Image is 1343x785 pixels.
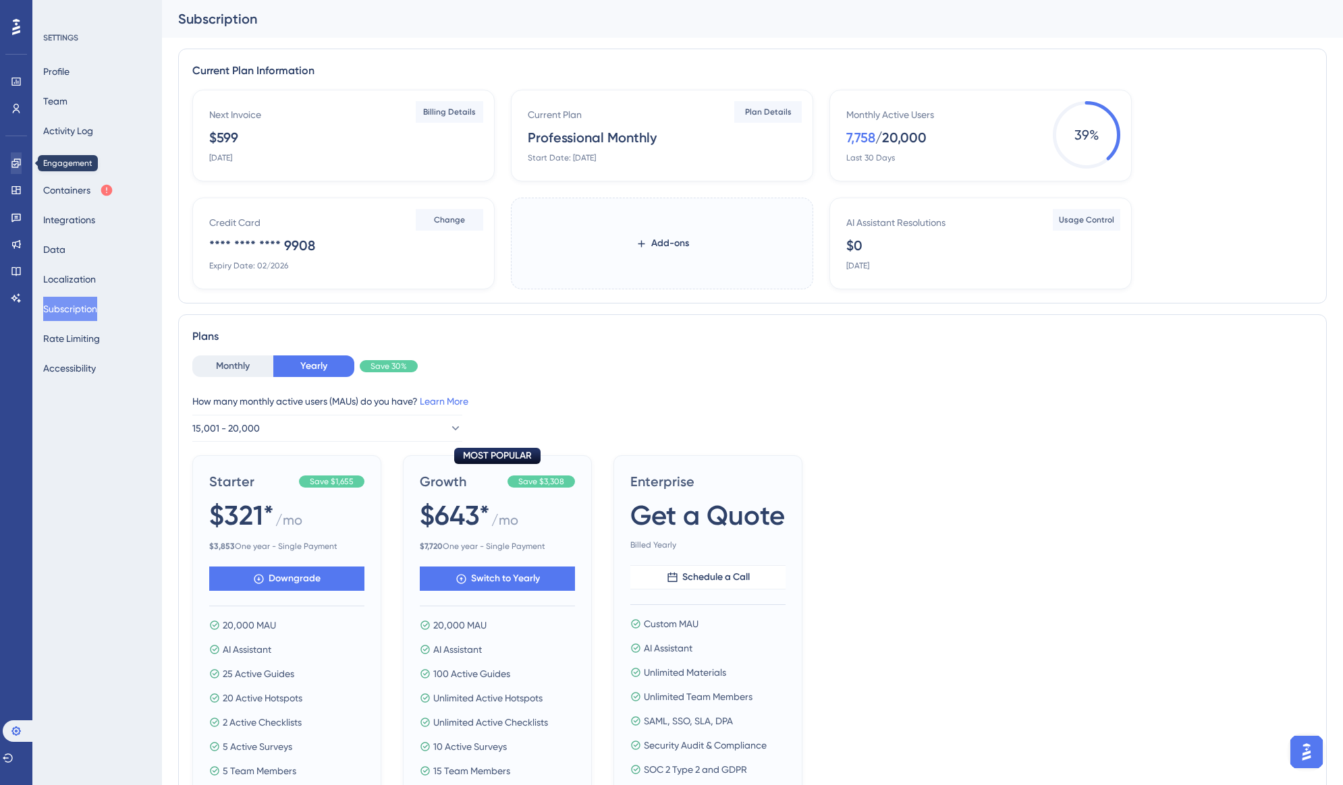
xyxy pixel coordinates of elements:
[644,689,752,705] span: Unlimited Team Members
[528,107,582,123] div: Current Plan
[43,148,90,173] button: Installation
[433,690,543,706] span: Unlimited Active Hotspots
[420,496,490,534] span: $643*
[433,617,487,633] span: 20,000 MAU
[192,328,1313,345] div: Plans
[433,763,510,779] span: 15 Team Members
[644,737,767,753] span: Security Audit & Compliance
[420,542,443,551] b: $ 7,720
[43,119,93,143] button: Activity Log
[745,107,792,117] span: Plan Details
[846,128,875,147] div: 7,758
[43,178,113,202] button: Containers
[644,761,747,778] span: SOC 2 Type 2 and GDPR
[43,32,153,43] div: SETTINGS
[846,260,869,271] div: [DATE]
[209,152,232,163] div: [DATE]
[846,236,862,255] div: $0
[192,393,1313,409] div: How many monthly active users (MAUs) do you have?
[209,541,364,552] span: One year - Single Payment
[223,666,294,682] span: 25 Active Guides
[209,566,364,591] button: Downgrade
[420,396,468,407] a: Learn More
[223,617,276,633] span: 20,000 MAU
[875,128,927,147] div: / 20,000
[43,59,70,84] button: Profile
[223,690,302,706] span: 20 Active Hotspots
[528,152,596,163] div: Start Date: [DATE]
[223,763,296,779] span: 5 Team Members
[433,738,507,755] span: 10 Active Surveys
[420,541,575,552] span: One year - Single Payment
[423,107,476,117] span: Billing Details
[630,565,786,589] button: Schedule a Call
[416,209,483,231] button: Change
[209,128,238,147] div: $599
[651,235,689,252] span: Add-ons
[43,326,100,351] button: Rate Limiting
[433,641,482,658] span: AI Assistant
[1053,209,1120,231] button: Usage Control
[636,231,689,256] button: Add-ons
[209,542,235,551] b: $ 3,853
[846,214,945,231] div: AI Assistant Resolutions
[433,714,548,730] span: Unlimited Active Checklists
[43,208,95,232] button: Integrations
[209,214,261,231] div: Credit Card
[630,540,786,550] span: Billed Yearly
[846,152,895,163] div: Last 30 Days
[223,714,302,730] span: 2 Active Checklists
[528,128,657,147] div: Professional Monthly
[192,63,1313,79] div: Current Plan Information
[371,361,407,372] span: Save 30%
[269,571,321,587] span: Downgrade
[273,355,354,377] button: Yearly
[682,569,750,585] span: Schedule a Call
[223,641,271,658] span: AI Assistant
[644,713,733,729] span: SAML, SSO, SLA, DPA
[434,214,465,225] span: Change
[275,511,302,535] span: / mo
[420,566,575,591] button: Switch to Yearly
[209,260,288,271] div: Expiry Date: 02/2026
[1053,101,1120,169] span: 39 %
[630,472,786,491] span: Enterprise
[644,664,726,680] span: Unlimited Materials
[454,448,541,464] div: MOST POPULAR
[846,107,934,123] div: Monthly Active Users
[630,496,785,534] span: Get a Quote
[43,297,97,321] button: Subscription
[416,101,483,123] button: Billing Details
[43,237,65,262] button: Data
[192,415,462,442] button: 15,001 - 20,000
[310,476,354,487] span: Save $1,655
[1059,214,1114,225] span: Usage Control
[223,738,292,755] span: 5 Active Surveys
[43,89,67,113] button: Team
[192,355,273,377] button: Monthly
[420,472,502,491] span: Growth
[734,101,802,123] button: Plan Details
[192,420,260,436] span: 15,001 - 20,000
[209,107,261,123] div: Next Invoice
[518,476,564,487] span: Save $3,308
[1286,732,1327,772] iframe: UserGuiding AI Assistant Launcher
[644,616,698,632] span: Custom MAU
[491,511,518,535] span: / mo
[471,571,540,587] span: Switch to Yearly
[43,267,96,291] button: Localization
[209,472,294,491] span: Starter
[209,496,274,534] span: $321*
[178,9,1293,28] div: Subscription
[433,666,510,682] span: 100 Active Guides
[644,640,692,656] span: AI Assistant
[43,356,96,380] button: Accessibility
